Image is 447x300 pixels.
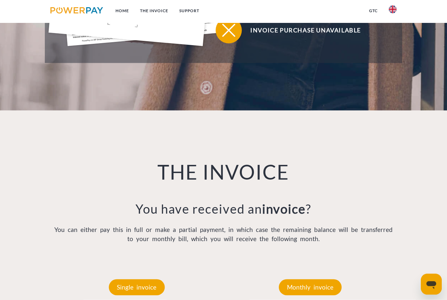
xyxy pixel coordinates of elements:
h3: You have received an ? [50,201,397,217]
p: Monthly invoice [279,279,342,295]
button: Invoice purchase unavailable [216,17,386,44]
img: qb_close.svg [221,22,237,39]
b: invoice [262,201,306,216]
h1: THE INVOICE [50,160,397,185]
p: You can either pay this in full or make a partial payment, in which case the remaining balance wi... [50,225,397,244]
img: en [389,6,397,13]
a: GTC [364,5,383,17]
p: Single invoice [109,279,165,295]
span: Invoice purchase unavailable [225,17,386,44]
a: Home [110,5,134,17]
a: Support [174,5,205,17]
img: logo-powerpay.svg [50,7,103,14]
iframe: Button to launch messaging window, conversation in progress [421,274,442,295]
a: THE INVOICE [134,5,174,17]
